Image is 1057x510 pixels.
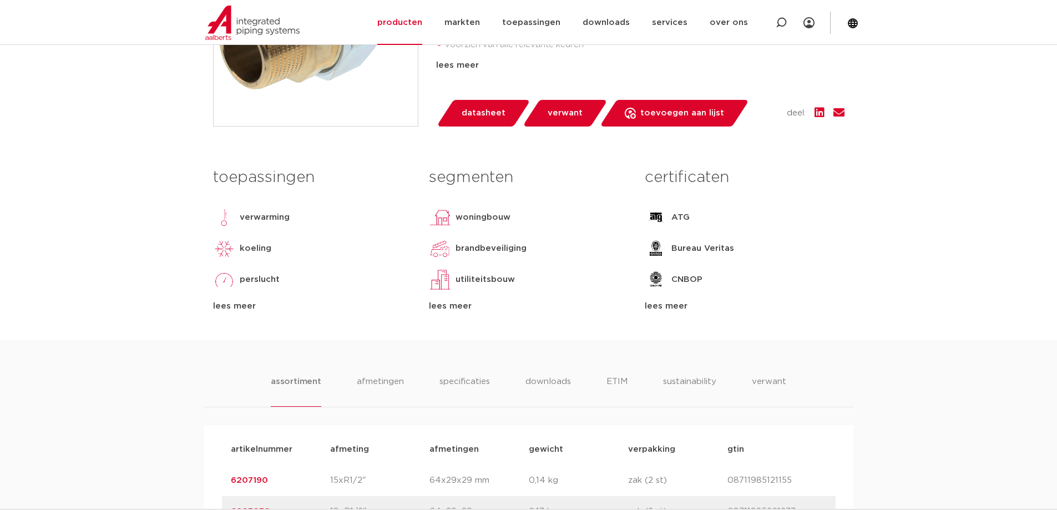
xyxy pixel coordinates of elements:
p: zak (2 st) [628,474,727,487]
img: woningbouw [429,206,451,229]
img: perslucht [213,269,235,291]
li: specificaties [439,375,490,407]
li: downloads [525,375,571,407]
p: artikelnummer [231,443,330,456]
p: brandbeveiliging [456,242,527,255]
p: afmetingen [429,443,529,456]
p: Bureau Veritas [671,242,734,255]
p: perslucht [240,273,280,286]
span: datasheet [462,104,505,122]
p: 0,14 kg [529,474,628,487]
h3: segmenten [429,166,628,189]
p: verwarming [240,211,290,224]
p: 15xR1/2" [330,474,429,487]
h3: certificaten [645,166,844,189]
a: datasheet [436,100,530,127]
span: deel: [787,107,806,120]
div: lees meer [436,59,844,72]
img: Bureau Veritas [645,238,667,260]
div: lees meer [429,300,628,313]
p: ATG [671,211,690,224]
p: koeling [240,242,271,255]
span: verwant [548,104,583,122]
li: assortiment [271,375,321,407]
div: lees meer [213,300,412,313]
li: afmetingen [357,375,404,407]
li: ETIM [606,375,628,407]
img: CNBOP [645,269,667,291]
img: verwarming [213,206,235,229]
li: Leak Before Pressed-functie [445,54,844,72]
li: verwant [752,375,786,407]
p: gewicht [529,443,628,456]
img: brandbeveiliging [429,238,451,260]
img: utiliteitsbouw [429,269,451,291]
p: 64x29x29 mm [429,474,529,487]
a: 6207190 [231,476,268,484]
p: utiliteitsbouw [456,273,515,286]
li: voorzien van alle relevante keuren [445,36,844,54]
p: 08711985121155 [727,474,827,487]
p: verpakking [628,443,727,456]
a: verwant [522,100,608,127]
div: lees meer [645,300,844,313]
p: gtin [727,443,827,456]
p: CNBOP [671,273,702,286]
span: toevoegen aan lijst [640,104,724,122]
li: sustainability [663,375,716,407]
h3: toepassingen [213,166,412,189]
p: afmeting [330,443,429,456]
img: ATG [645,206,667,229]
img: koeling [213,238,235,260]
p: woningbouw [456,211,510,224]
